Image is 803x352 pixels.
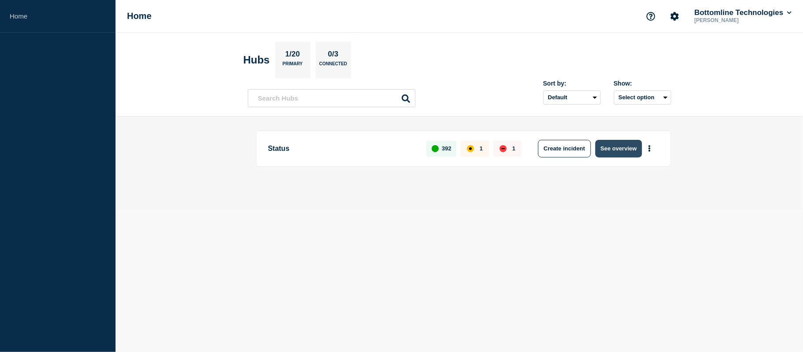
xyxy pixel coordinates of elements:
button: Support [642,7,660,26]
button: Create incident [538,140,591,157]
button: Select option [614,90,671,105]
button: See overview [595,140,642,157]
div: Show: [614,80,671,87]
h2: Hubs [243,54,270,66]
h1: Home [127,11,152,21]
div: up [432,145,439,152]
p: [PERSON_NAME] [693,17,784,23]
input: Search Hubs [248,89,415,107]
div: Sort by: [543,80,601,87]
p: Primary [283,61,303,71]
button: More actions [644,140,655,157]
p: 1/20 [282,50,303,61]
p: 0/3 [325,50,342,61]
div: down [500,145,507,152]
p: 392 [442,145,452,152]
p: Connected [319,61,347,71]
button: Account settings [665,7,684,26]
p: 1 [480,145,483,152]
div: affected [467,145,474,152]
p: 1 [512,145,515,152]
select: Sort by [543,90,601,105]
p: Status [268,140,417,157]
button: Bottomline Technologies [693,8,793,17]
